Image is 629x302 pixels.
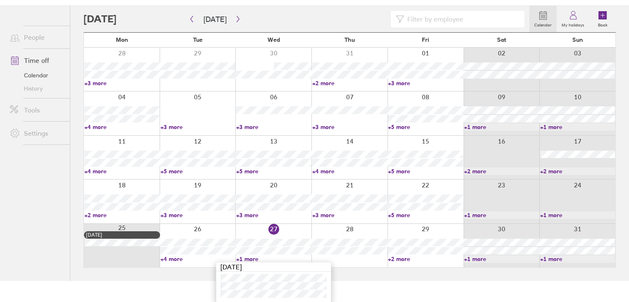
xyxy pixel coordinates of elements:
[540,255,615,263] a: +1 more
[497,36,506,43] span: Sat
[84,79,160,87] a: +3 more
[236,168,311,175] a: +5 more
[464,168,539,175] a: +2 more
[216,262,331,272] div: [DATE]
[312,79,387,87] a: +2 more
[388,168,463,175] a: +5 more
[388,79,463,87] a: +3 more
[589,6,616,32] a: Book
[388,211,463,219] a: +5 more
[344,36,355,43] span: Thu
[464,255,539,263] a: +1 more
[84,123,160,131] a: +4 more
[3,82,70,95] a: History
[84,168,160,175] a: +4 more
[557,6,589,32] a: My holidays
[540,168,615,175] a: +2 more
[236,211,311,219] a: +3 more
[529,20,557,28] label: Calendar
[388,123,463,131] a: +5 more
[86,232,158,238] div: [DATE]
[464,123,539,131] a: +1 more
[312,168,387,175] a: +4 more
[529,6,557,32] a: Calendar
[540,123,615,131] a: +1 more
[404,11,519,27] input: Filter by employee
[540,211,615,219] a: +1 more
[3,102,70,118] a: Tools
[197,12,233,26] button: [DATE]
[160,255,236,263] a: +4 more
[236,255,311,263] a: +1 more
[422,36,429,43] span: Fri
[572,36,583,43] span: Sun
[312,211,387,219] a: +3 more
[160,168,236,175] a: +5 more
[464,211,539,219] a: +1 more
[268,36,280,43] span: Wed
[3,29,70,46] a: People
[388,255,463,263] a: +2 more
[160,123,236,131] a: +3 more
[84,211,160,219] a: +2 more
[557,20,589,28] label: My holidays
[3,52,70,69] a: Time off
[312,123,387,131] a: +3 more
[3,69,70,82] a: Calendar
[116,36,128,43] span: Mon
[3,125,70,141] a: Settings
[160,211,236,219] a: +3 more
[236,123,311,131] a: +3 more
[593,20,612,28] label: Book
[193,36,203,43] span: Tue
